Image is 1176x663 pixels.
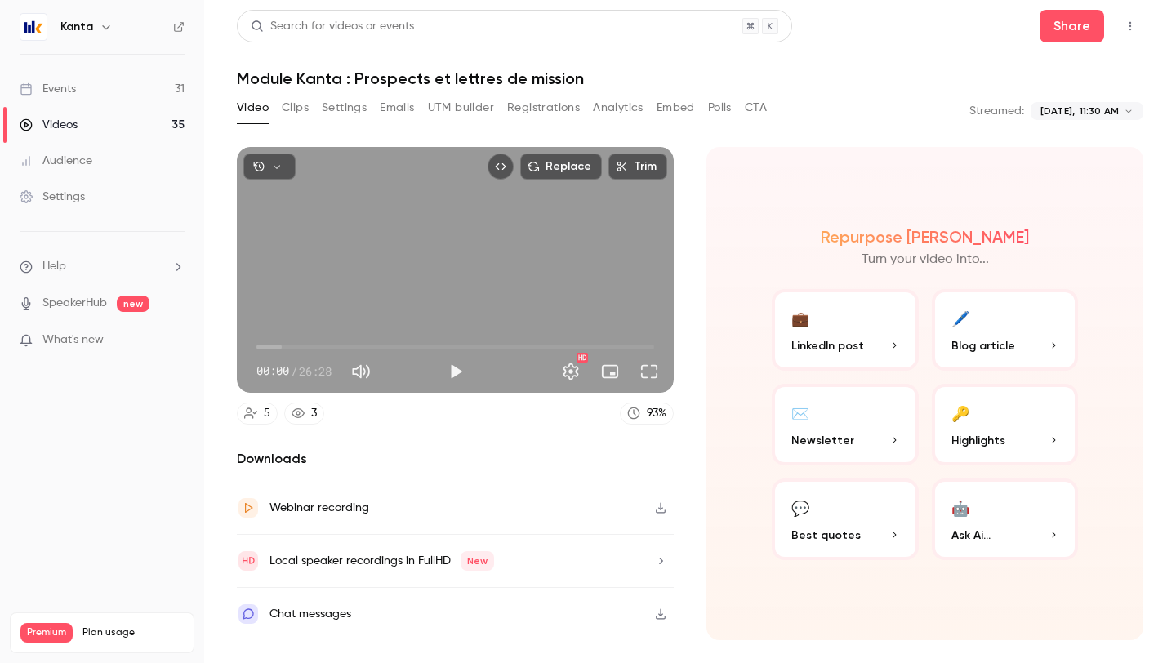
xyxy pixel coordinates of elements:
[791,337,864,354] span: LinkedIn post
[237,69,1143,88] h1: Module Kanta : Prospects et lettres de mission
[633,355,666,388] button: Full screen
[951,527,991,544] span: Ask Ai...
[791,527,861,544] span: Best quotes
[284,403,324,425] a: 3
[461,551,494,571] span: New
[862,250,989,269] p: Turn your video into...
[507,95,580,121] button: Registrations
[1040,10,1104,42] button: Share
[42,295,107,312] a: SpeakerHub
[264,405,270,422] div: 5
[282,95,309,121] button: Clips
[299,363,332,380] span: 26:28
[577,353,588,363] div: HD
[20,81,76,97] div: Events
[291,363,297,380] span: /
[791,432,854,449] span: Newsletter
[237,403,278,425] a: 5
[932,478,1079,560] button: 🤖Ask Ai...
[20,117,78,133] div: Videos
[269,498,369,518] div: Webinar recording
[555,355,587,388] button: Settings
[439,355,472,388] button: Play
[745,95,767,121] button: CTA
[20,14,47,40] img: Kanta
[237,95,269,121] button: Video
[772,384,919,465] button: ✉️Newsletter
[821,227,1029,247] h2: Repurpose [PERSON_NAME]
[60,19,93,35] h6: Kanta
[20,258,185,275] li: help-dropdown-opener
[951,432,1005,449] span: Highlights
[772,289,919,371] button: 💼LinkedIn post
[488,154,514,180] button: Embed video
[932,289,1079,371] button: 🖊️Blog article
[594,355,626,388] button: Turn on miniplayer
[520,154,602,180] button: Replace
[969,103,1024,119] p: Streamed:
[791,305,809,331] div: 💼
[708,95,732,121] button: Polls
[791,400,809,425] div: ✉️
[791,495,809,520] div: 💬
[620,403,674,425] a: 93%
[380,95,414,121] button: Emails
[269,551,494,571] div: Local speaker recordings in FullHD
[345,355,377,388] button: Mute
[593,95,644,121] button: Analytics
[256,363,289,380] span: 00:00
[951,400,969,425] div: 🔑
[311,405,317,422] div: 3
[772,478,919,560] button: 💬Best quotes
[20,623,73,643] span: Premium
[1040,104,1075,118] span: [DATE],
[647,405,666,422] div: 93 %
[951,337,1015,354] span: Blog article
[251,18,414,35] div: Search for videos or events
[428,95,494,121] button: UTM builder
[951,305,969,331] div: 🖊️
[20,153,92,169] div: Audience
[42,258,66,275] span: Help
[165,333,185,348] iframe: Noticeable Trigger
[1080,104,1119,118] span: 11:30 AM
[269,604,351,624] div: Chat messages
[932,384,1079,465] button: 🔑Highlights
[256,363,332,380] div: 00:00
[608,154,667,180] button: Trim
[82,626,184,639] span: Plan usage
[117,296,149,312] span: new
[657,95,695,121] button: Embed
[20,189,85,205] div: Settings
[1117,13,1143,39] button: Top Bar Actions
[42,331,104,349] span: What's new
[951,495,969,520] div: 🤖
[237,449,674,469] h2: Downloads
[322,95,367,121] button: Settings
